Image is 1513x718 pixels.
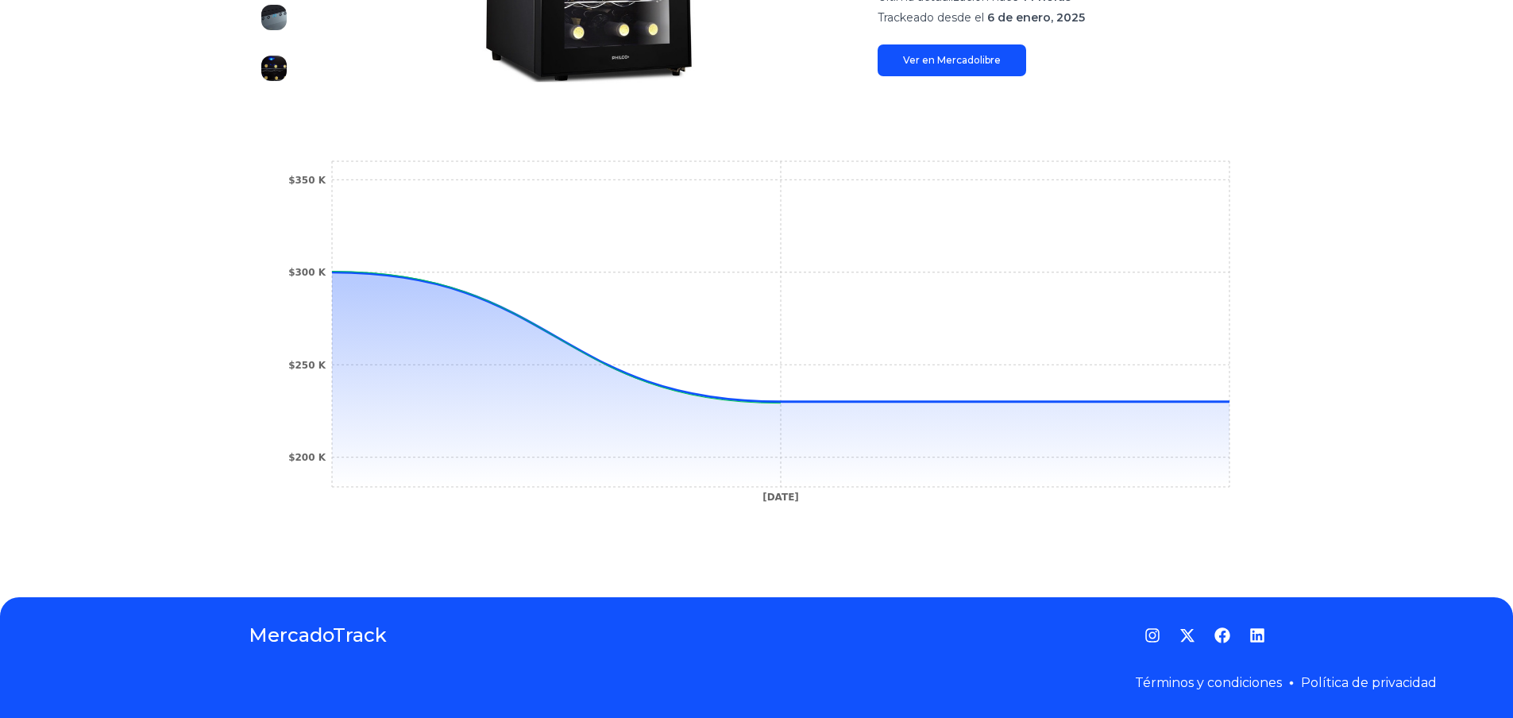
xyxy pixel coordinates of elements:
a: MercadoTrack [249,623,387,648]
img: Cava Eléctrica Philco Phcav012n 12 Botellas [261,56,287,81]
tspan: [DATE] [762,492,799,503]
tspan: $300 K [288,267,326,278]
span: 6 de enero, 2025 [987,10,1085,25]
tspan: $200 K [288,452,326,463]
tspan: $350 K [288,175,326,186]
a: Instagram [1144,627,1160,643]
tspan: $250 K [288,360,326,371]
img: Cava Eléctrica Philco Phcav012n 12 Botellas [261,5,287,30]
a: Términos y condiciones [1135,675,1282,690]
span: Trackeado desde el [878,10,984,25]
a: Ver en Mercadolibre [878,44,1026,76]
a: Facebook [1214,627,1230,643]
a: Twitter [1179,627,1195,643]
a: LinkedIn [1249,627,1265,643]
a: Política de privacidad [1301,675,1437,690]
